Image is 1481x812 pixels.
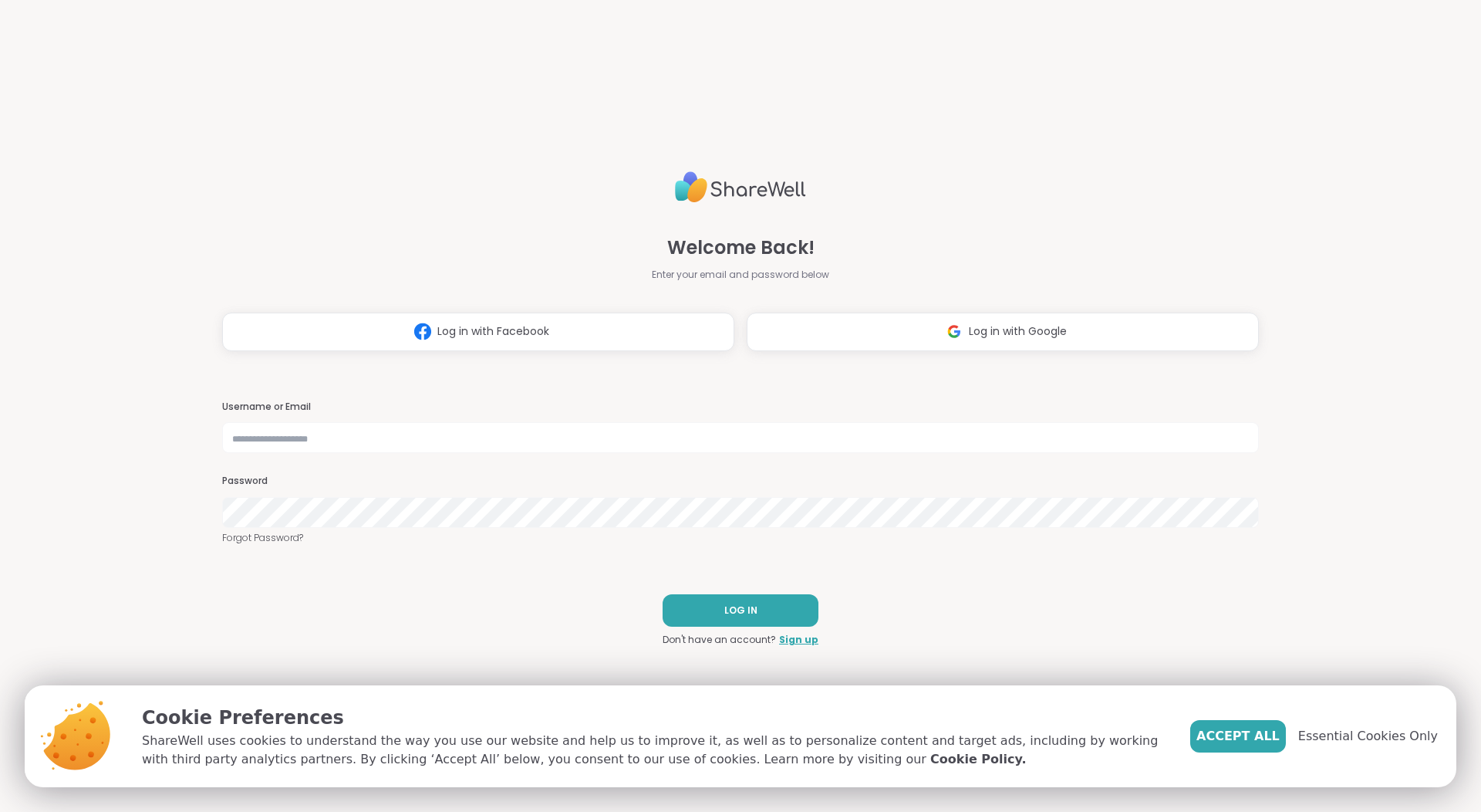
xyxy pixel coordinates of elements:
a: Forgot Password? [222,531,1259,545]
p: ShareWell uses cookies to understand the way you use our website and help us to improve it, as we... [142,732,1166,769]
a: Cookie Policy. [930,750,1026,769]
img: ShareWell Logomark [408,317,437,346]
span: Essential Cookies Only [1298,727,1438,746]
button: Log in with Google [747,313,1259,351]
span: Don't have an account? [663,633,776,647]
span: Welcome Back! [667,234,815,262]
span: Log in with Google [969,323,1067,340]
button: LOG IN [663,594,818,627]
img: ShareWell Logo [675,165,806,209]
a: Sign up [779,633,818,647]
button: Accept All [1190,720,1286,753]
h3: Username or Email [222,401,1259,414]
span: Enter your email and password below [652,268,829,282]
img: ShareWell Logomark [940,317,969,346]
p: Cookie Preferences [142,704,1166,732]
span: Accept All [1196,727,1280,746]
button: Log in with Facebook [222,313,734,351]
h3: Password [222,475,1259,488]
span: Log in with Facebook [437,323,549,340]
span: LOG IN [724,604,757,617]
